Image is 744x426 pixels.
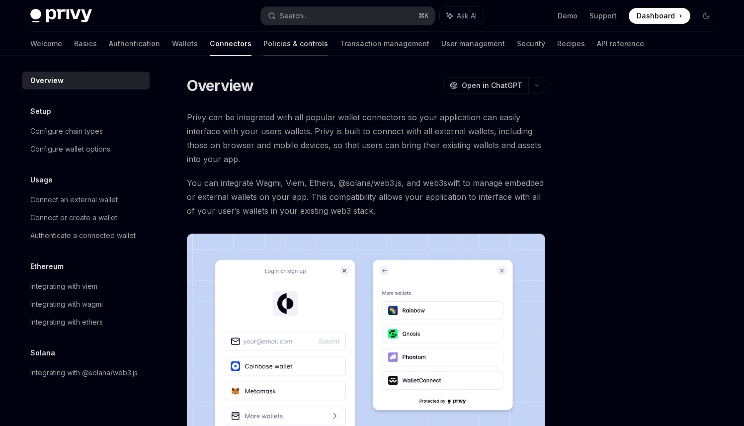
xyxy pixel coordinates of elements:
[30,212,117,224] div: Connect or create a wallet
[30,9,92,23] img: dark logo
[30,105,51,117] h5: Setup
[280,10,308,22] div: Search...
[418,12,429,20] span: ⌘ K
[30,75,64,86] div: Overview
[30,32,62,56] a: Welcome
[22,313,150,331] a: Integrating with ethers
[30,230,136,242] div: Authenticate a connected wallet
[22,140,150,158] a: Configure wallet options
[30,298,103,310] div: Integrating with wagmi
[517,32,545,56] a: Security
[30,260,64,272] h5: Ethereum
[187,110,545,166] span: Privy can be integrated with all popular wallet connectors so your application can easily interfa...
[30,347,55,359] h5: Solana
[187,176,545,218] span: You can integrate Wagmi, Viem, Ethers, @solana/web3.js, and web3swift to manage embedded or exter...
[629,8,690,24] a: Dashboard
[22,122,150,140] a: Configure chain types
[22,209,150,227] a: Connect or create a wallet
[440,7,484,25] button: Ask AI
[30,125,103,137] div: Configure chain types
[263,32,328,56] a: Policies & controls
[30,280,97,292] div: Integrating with viem
[457,11,477,21] span: Ask AI
[210,32,251,56] a: Connectors
[30,316,103,328] div: Integrating with ethers
[22,227,150,245] a: Authenticate a connected wallet
[441,32,505,56] a: User management
[558,11,578,21] a: Demo
[30,143,110,155] div: Configure wallet options
[187,77,254,94] h1: Overview
[22,295,150,313] a: Integrating with wagmi
[637,11,675,21] span: Dashboard
[30,194,118,206] div: Connect an external wallet
[261,7,435,25] button: Search...⌘K
[462,81,522,90] span: Open in ChatGPT
[109,32,160,56] a: Authentication
[589,11,617,21] a: Support
[22,72,150,89] a: Overview
[74,32,97,56] a: Basics
[22,364,150,382] a: Integrating with @solana/web3.js
[172,32,198,56] a: Wallets
[340,32,429,56] a: Transaction management
[30,174,53,186] h5: Usage
[30,367,138,379] div: Integrating with @solana/web3.js
[22,191,150,209] a: Connect an external wallet
[597,32,644,56] a: API reference
[22,277,150,295] a: Integrating with viem
[557,32,585,56] a: Recipes
[443,77,528,94] button: Open in ChatGPT
[698,8,714,24] button: Toggle dark mode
